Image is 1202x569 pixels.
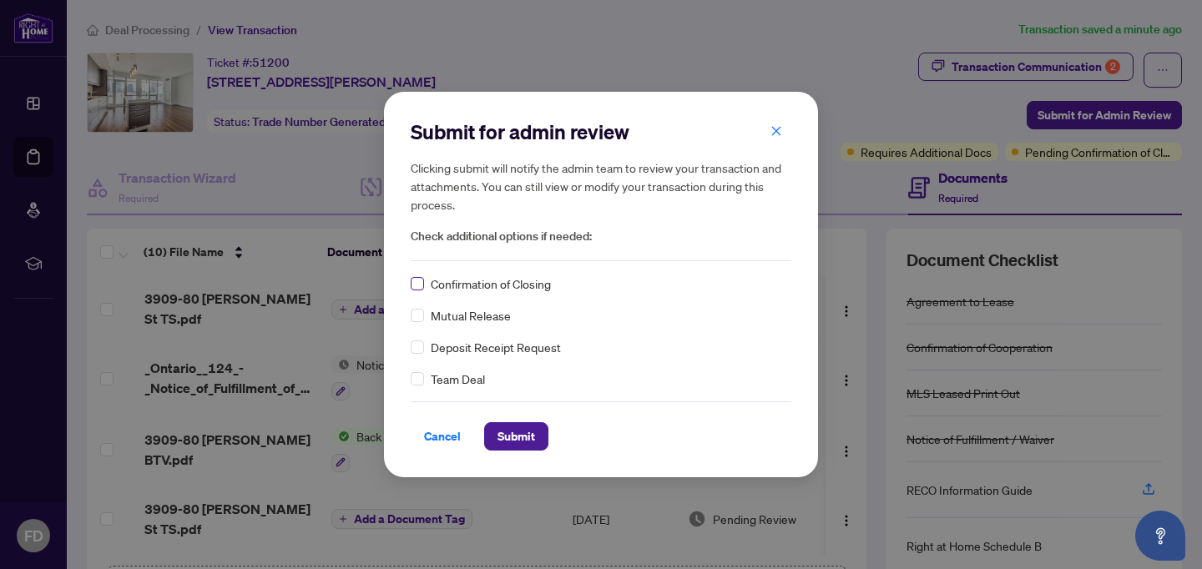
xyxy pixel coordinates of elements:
[1135,511,1185,561] button: Open asap
[411,118,791,145] h2: Submit for admin review
[431,370,485,388] span: Team Deal
[424,423,461,450] span: Cancel
[411,227,791,246] span: Check additional options if needed:
[431,338,561,356] span: Deposit Receipt Request
[431,306,511,325] span: Mutual Release
[484,422,548,451] button: Submit
[497,423,535,450] span: Submit
[431,274,551,293] span: Confirmation of Closing
[411,422,474,451] button: Cancel
[411,159,791,214] h5: Clicking submit will notify the admin team to review your transaction and attachments. You can st...
[770,125,782,137] span: close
